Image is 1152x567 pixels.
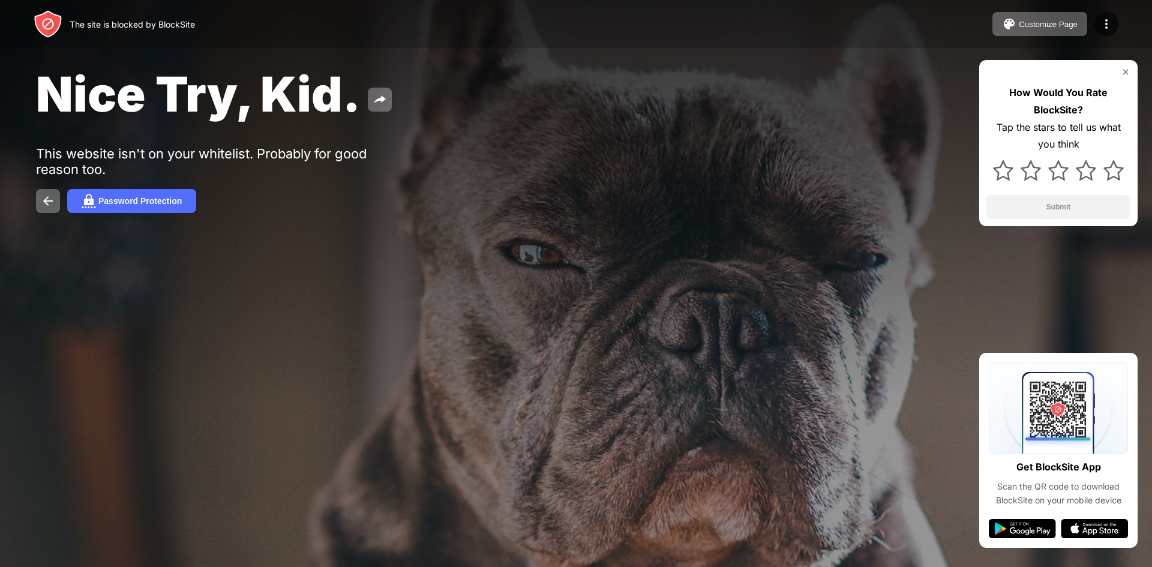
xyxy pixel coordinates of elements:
[1099,17,1114,31] img: menu-icon.svg
[1048,160,1069,181] img: star.svg
[989,362,1128,454] img: qrcode.svg
[992,12,1087,36] button: Customize Page
[1016,458,1101,476] div: Get BlockSite App
[98,196,182,206] div: Password Protection
[1121,67,1130,77] img: rate-us-close.svg
[989,519,1056,538] img: google-play.svg
[986,119,1130,154] div: Tap the stars to tell us what you think
[989,480,1128,507] div: Scan the QR code to download BlockSite on your mobile device
[986,84,1130,119] div: How Would You Rate BlockSite?
[1061,519,1128,538] img: app-store.svg
[41,194,55,208] img: back.svg
[82,194,96,208] img: password.svg
[36,65,361,123] span: Nice Try, Kid.
[34,10,62,38] img: header-logo.svg
[1021,160,1041,181] img: star.svg
[36,146,407,177] div: This website isn't on your whitelist. Probably for good reason too.
[986,195,1130,219] button: Submit
[67,189,196,213] button: Password Protection
[1076,160,1096,181] img: star.svg
[1103,160,1124,181] img: star.svg
[70,19,195,29] div: The site is blocked by BlockSite
[1002,17,1016,31] img: pallet.svg
[993,160,1013,181] img: star.svg
[1019,20,1078,29] div: Customize Page
[373,92,387,107] img: share.svg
